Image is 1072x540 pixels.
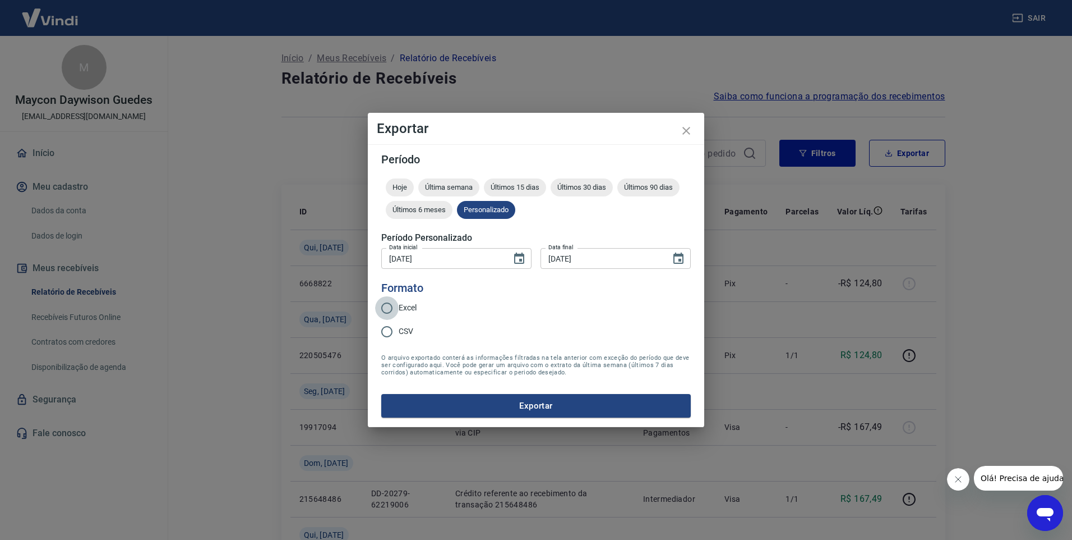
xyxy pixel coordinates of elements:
legend: Formato [381,280,423,296]
span: O arquivo exportado conterá as informações filtradas na tela anterior com exceção do período que ... [381,354,691,376]
span: Última semana [418,183,479,191]
div: Última semana [418,179,479,196]
div: Últimos 30 dias [551,179,613,196]
h4: Exportar [377,122,695,135]
div: Personalizado [457,201,515,219]
div: Hoje [386,179,414,196]
iframe: Botão para abrir a janela de mensagens [1027,495,1063,531]
label: Data inicial [389,243,418,251]
span: CSV [399,326,413,337]
h5: Período Personalizado [381,232,691,244]
span: Personalizado [457,205,515,214]
button: close [673,117,700,144]
iframe: Fechar mensagem [947,468,969,491]
div: Últimos 90 dias [617,179,680,196]
h5: Período [381,154,691,165]
div: Últimos 6 meses [386,201,452,219]
span: Excel [399,302,417,314]
button: Exportar [381,394,691,418]
span: Últimos 90 dias [617,183,680,191]
iframe: Mensagem da empresa [974,466,1063,491]
input: DD/MM/YYYY [540,248,663,269]
label: Data final [548,243,574,251]
span: Últimos 15 dias [484,183,546,191]
div: Últimos 15 dias [484,179,546,196]
button: Choose date, selected date is 31 de jul de 2025 [667,248,690,270]
span: Últimos 6 meses [386,205,452,214]
span: Olá! Precisa de ajuda? [7,8,94,17]
button: Choose date, selected date is 16 de jun de 2025 [508,248,530,270]
span: Hoje [386,183,414,191]
span: Últimos 30 dias [551,183,613,191]
input: DD/MM/YYYY [381,248,503,269]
